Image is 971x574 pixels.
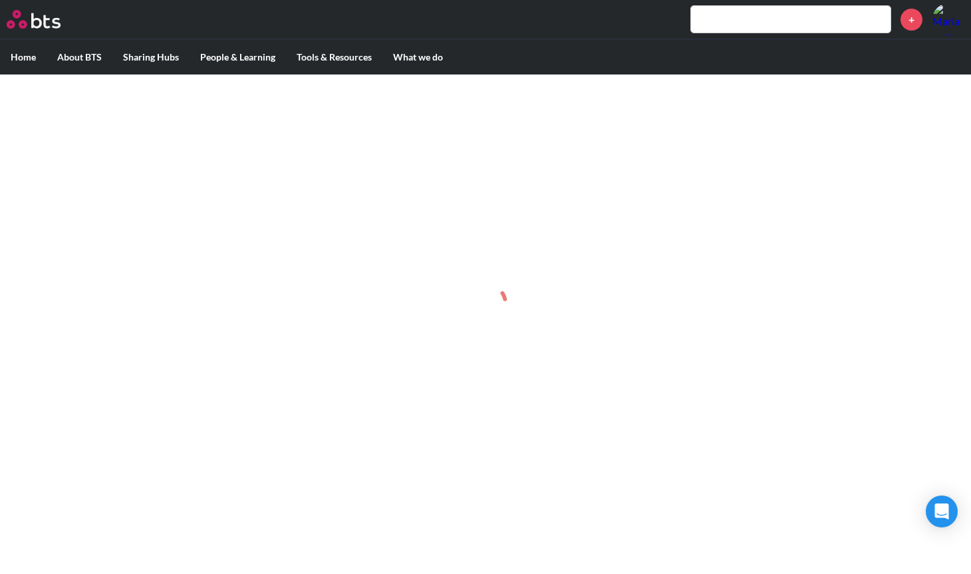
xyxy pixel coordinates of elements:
[190,40,286,74] label: People & Learning
[7,10,61,29] img: BTS Logo
[47,40,112,74] label: About BTS
[926,496,958,527] div: Open Intercom Messenger
[286,40,382,74] label: Tools & Resources
[7,10,85,29] a: Go home
[901,9,922,31] a: +
[932,3,964,35] img: Maria Campillo
[112,40,190,74] label: Sharing Hubs
[932,3,964,35] a: Profile
[382,40,454,74] label: What we do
